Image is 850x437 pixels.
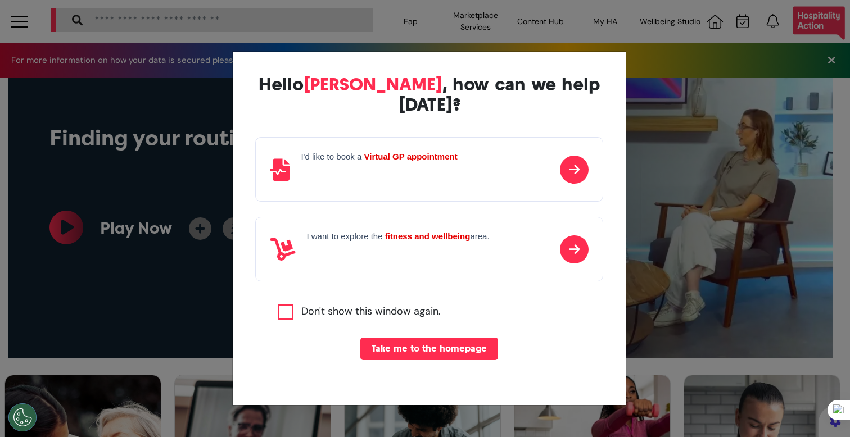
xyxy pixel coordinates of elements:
[301,152,457,162] h4: I'd like to book a
[364,152,458,161] strong: Virtual GP appointment
[385,231,471,241] strong: fitness and wellbeing
[304,74,442,95] span: [PERSON_NAME]
[360,338,498,360] button: Take me to the homepage
[8,403,37,431] button: Open Preferences
[278,304,293,320] input: Agree to privacy policy
[306,231,489,242] h4: I want to explore the area.
[301,304,441,320] label: Don't show this window again.
[255,74,603,115] div: Hello , how can we help [DATE]?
